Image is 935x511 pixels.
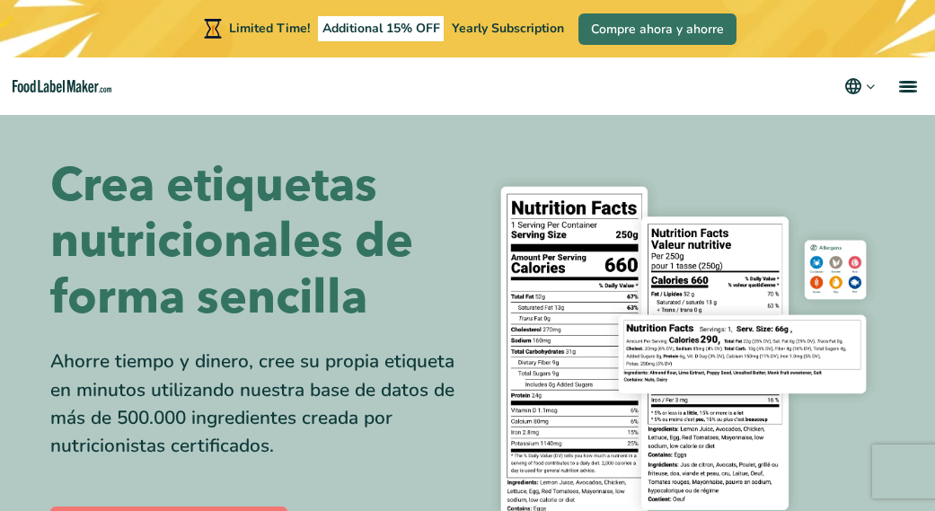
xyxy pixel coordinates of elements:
a: Compre ahora y ahorre [578,13,737,45]
span: Yearly Subscription [452,20,564,37]
a: menu [878,57,935,115]
span: Additional 15% OFF [318,16,445,41]
div: Ahorre tiempo y dinero, cree su propia etiqueta en minutos utilizando nuestra base de datos de má... [50,348,454,460]
span: Limited Time! [229,20,310,37]
h1: Crea etiquetas nutricionales de forma sencilla [50,158,454,326]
